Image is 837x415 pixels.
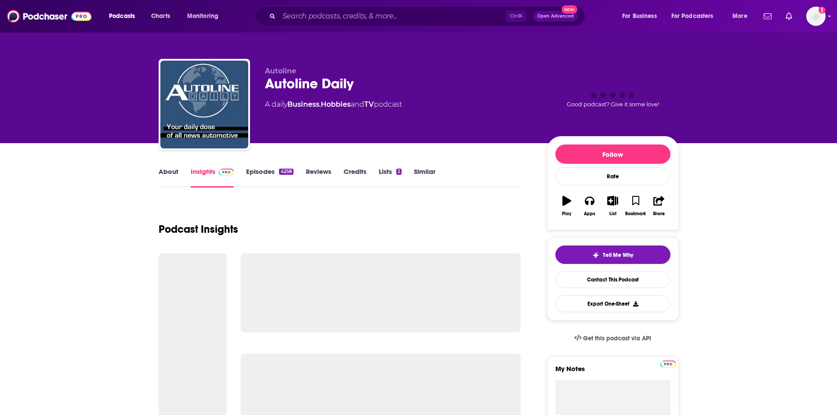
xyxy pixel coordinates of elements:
button: Show profile menu [806,7,826,26]
span: For Business [622,10,657,22]
span: New [562,5,577,14]
button: open menu [616,9,668,23]
img: Podchaser Pro [219,169,234,176]
div: Rate [555,167,670,185]
div: List [609,211,616,217]
img: Podchaser - Follow, Share and Rate Podcasts [7,8,91,25]
a: Hobbies [321,100,351,108]
a: Show notifications dropdown [782,9,796,24]
a: Reviews [306,167,331,188]
button: tell me why sparkleTell Me Why [555,245,670,264]
div: 4258 [279,169,293,175]
div: Apps [584,211,595,217]
a: Business [287,100,319,108]
span: Tell Me Why [603,252,633,259]
span: Autoline [265,67,296,75]
button: List [601,190,624,222]
button: open menu [666,9,726,23]
a: Episodes4258 [246,167,293,188]
a: Pro website [660,359,676,368]
button: open menu [726,9,758,23]
a: Similar [414,167,435,188]
span: Logged in as HannahDulzo1 [806,7,826,26]
div: Bookmark [625,211,646,217]
a: About [159,167,178,188]
a: Contact This Podcast [555,271,670,288]
div: Good podcast? Give it some love! [547,67,679,121]
label: My Notes [555,364,670,380]
span: For Podcasters [671,10,714,22]
button: Play [555,190,578,222]
button: open menu [181,9,230,23]
span: Open Advanced [537,14,574,18]
img: Autoline Daily [160,61,248,148]
span: Charts [151,10,170,22]
button: Export One-Sheet [555,295,670,312]
button: Follow [555,144,670,164]
svg: Add a profile image [819,7,826,14]
span: Podcasts [109,10,135,22]
a: Get this podcast via API [567,328,659,349]
div: Play [562,211,571,217]
div: 2 [396,169,402,175]
a: TV [364,100,374,108]
button: Share [647,190,670,222]
span: Ctrl K [506,11,526,22]
a: InsightsPodchaser Pro [191,167,234,188]
div: Share [653,211,665,217]
a: Show notifications dropdown [760,9,775,24]
div: Search podcasts, credits, & more... [263,6,594,26]
div: A daily podcast [265,99,402,110]
button: Apps [578,190,601,222]
img: tell me why sparkle [592,252,599,259]
button: open menu [103,9,146,23]
img: Podchaser Pro [660,361,676,368]
img: User Profile [806,7,826,26]
a: Charts [145,9,175,23]
span: and [351,100,364,108]
h1: Podcast Insights [159,223,238,236]
button: Open AdvancedNew [533,11,578,22]
span: Monitoring [187,10,218,22]
span: More [732,10,747,22]
span: , [319,100,321,108]
span: Get this podcast via API [583,335,651,342]
a: Lists2 [379,167,402,188]
a: Credits [344,167,366,188]
button: Bookmark [624,190,647,222]
span: Good podcast? Give it some love! [567,101,659,108]
input: Search podcasts, credits, & more... [279,9,506,23]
